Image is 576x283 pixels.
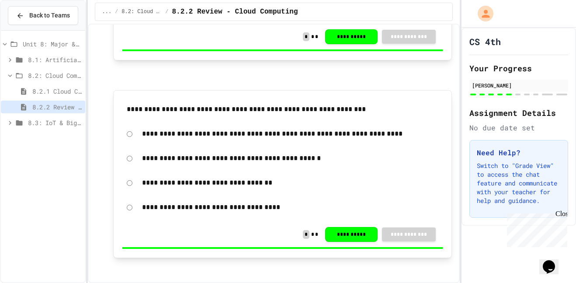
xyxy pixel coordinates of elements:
span: 8.3: IoT & Big Data [28,118,82,127]
span: ... [102,8,112,15]
span: Unit 8: Major & Emerging Technologies [23,39,82,49]
h2: Assignment Details [469,107,568,119]
p: Switch to "Grade View" to access the chat feature and communicate with your teacher for help and ... [477,161,561,205]
div: [PERSON_NAME] [472,81,566,89]
span: 8.2.2 Review - Cloud Computing [172,7,298,17]
h3: Need Help? [477,147,561,158]
div: No due date set [469,122,568,133]
h2: Your Progress [469,62,568,74]
h1: CS 4th [469,35,501,48]
div: My Account [468,3,496,24]
span: 8.2.1 Cloud Computing: Transforming the Digital World [32,87,82,96]
span: / [165,8,168,15]
iframe: chat widget [503,210,567,247]
span: 8.2: Cloud Computing [121,8,162,15]
span: / [115,8,118,15]
div: Chat with us now!Close [3,3,60,56]
span: 8.2: Cloud Computing [28,71,82,80]
iframe: chat widget [539,248,567,274]
span: Back to Teams [29,11,70,20]
span: 8.1: Artificial Intelligence Basics [28,55,82,64]
span: 8.2.2 Review - Cloud Computing [32,102,82,112]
